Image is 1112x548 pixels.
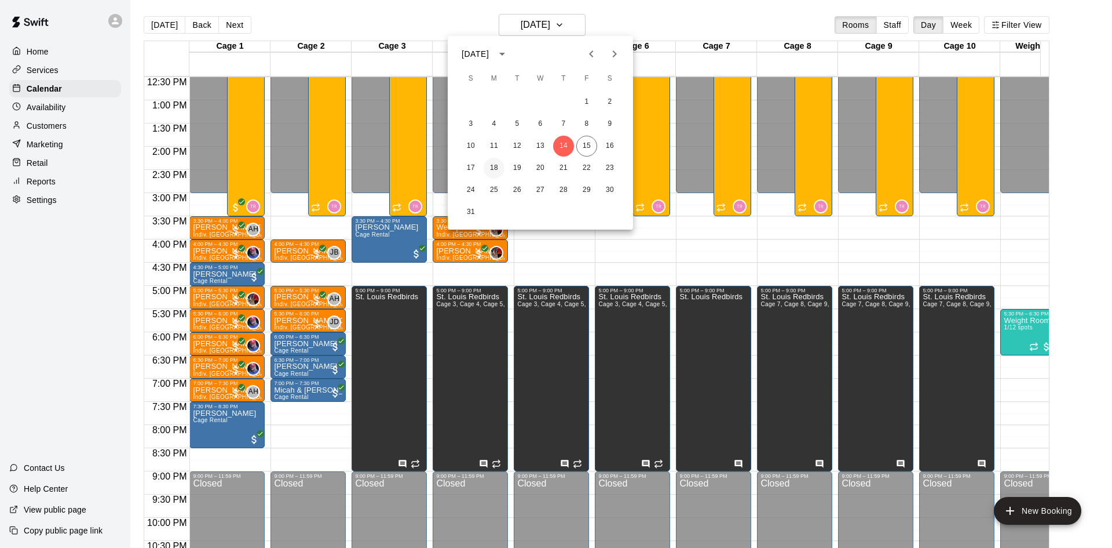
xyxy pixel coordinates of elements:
button: 22 [576,158,597,179]
button: 17 [460,158,481,179]
span: Friday [576,67,597,90]
button: 30 [599,180,620,201]
button: 7 [553,114,574,135]
button: Previous month [580,42,603,66]
button: calendar view is open, switch to year view [492,44,512,64]
span: Wednesday [530,67,551,90]
button: 11 [484,136,504,157]
button: 8 [576,114,597,135]
button: 23 [599,158,620,179]
span: Thursday [553,67,574,90]
button: 5 [507,114,528,135]
button: 3 [460,114,481,135]
button: 28 [553,180,574,201]
button: 26 [507,180,528,201]
button: 18 [484,158,504,179]
button: 6 [530,114,551,135]
button: 25 [484,180,504,201]
button: 10 [460,136,481,157]
span: Sunday [460,67,481,90]
button: 24 [460,180,481,201]
button: 20 [530,158,551,179]
button: 4 [484,114,504,135]
button: 29 [576,180,597,201]
button: Next month [603,42,626,66]
button: 27 [530,180,551,201]
button: 9 [599,114,620,135]
button: 21 [553,158,574,179]
button: 1 [576,92,597,112]
button: 13 [530,136,551,157]
button: 19 [507,158,528,179]
button: 14 [553,136,574,157]
button: 15 [576,136,597,157]
span: Saturday [599,67,620,90]
div: [DATE] [462,48,489,60]
span: Monday [484,67,504,90]
span: Tuesday [507,67,528,90]
button: 12 [507,136,528,157]
button: 2 [599,92,620,112]
button: 16 [599,136,620,157]
button: 31 [460,202,481,223]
